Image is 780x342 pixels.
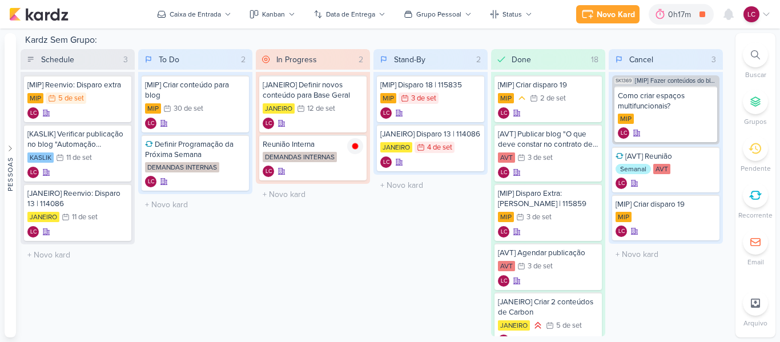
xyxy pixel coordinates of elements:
[498,275,509,287] div: Criador(a): Laís Costa
[498,152,515,163] div: AVT
[383,160,389,166] p: LC
[635,78,717,84] span: [MIP] Fazer conteúdos do blog de MIP (Setembro e Outubro)
[27,226,39,238] div: Criador(a): Laís Costa
[27,152,54,163] div: KASLIK
[27,212,59,222] div: JANEIRO
[501,111,507,116] p: LC
[66,154,92,162] div: 11 de set
[145,80,246,100] div: [MIP] Criar conteúdo para blog
[145,118,156,129] div: Criador(a): Laís Costa
[498,107,509,119] div: Criador(a): Laís Costa
[498,129,598,150] div: [AVT] Publicar blog "O que deve constar no contrato de financiamento?"
[616,178,627,189] div: Laís Costa
[501,170,507,176] p: LC
[501,279,507,284] p: LC
[145,103,161,114] div: MIP
[616,199,716,210] div: [MIP] Criar disparo 19
[148,179,154,185] p: LC
[263,118,274,129] div: Criador(a): Laís Costa
[5,33,16,337] button: Pessoas
[263,103,295,114] div: JANEIRO
[744,116,767,127] p: Grupos
[380,156,392,168] div: Laís Costa
[27,226,39,238] div: Laís Costa
[735,42,775,80] li: Ctrl + F
[616,164,651,174] div: Semanal
[501,230,507,235] p: LC
[616,151,716,162] div: [AVT] Reunião
[72,214,98,221] div: 11 de set
[616,226,627,237] div: Criador(a): Laís Costa
[618,91,714,111] div: Como criar espaços multifuncionais?
[145,176,156,187] div: Laís Costa
[616,178,627,189] div: Criador(a): Laís Costa
[498,167,509,178] div: Criador(a): Laís Costa
[745,70,766,80] p: Buscar
[516,92,528,104] div: Prioridade Média
[145,176,156,187] div: Criador(a): Laís Costa
[743,318,767,328] p: Arquivo
[27,167,39,178] div: Criador(a): Laís Costa
[498,107,509,119] div: Laís Costa
[9,7,69,21] img: kardz.app
[148,121,154,127] p: LC
[266,121,272,127] p: LC
[23,247,132,263] input: + Novo kard
[263,166,274,177] div: Criador(a): Laís Costa
[376,177,485,194] input: + Novo kard
[743,6,759,22] div: Laís Costa
[380,93,396,103] div: MIP
[738,210,773,220] p: Recorrente
[540,95,566,102] div: 2 de set
[27,93,43,103] div: MIP
[498,248,598,258] div: [AVT] Agendar publicação
[586,54,603,66] div: 18
[741,163,771,174] p: Pendente
[618,127,629,139] div: Criador(a): Laís Costa
[614,78,633,84] span: SK1369
[145,162,219,172] div: DEMANDAS INTERNAS
[266,169,272,175] p: LC
[383,111,389,116] p: LC
[236,54,250,66] div: 2
[498,80,598,90] div: [MIP] Criar disparo 19
[145,118,156,129] div: Laís Costa
[27,129,128,150] div: [KASLIK] Verificar publicação no blog "Automação residencial..."
[653,164,670,174] div: AVT
[307,105,335,112] div: 12 de set
[380,156,392,168] div: Criador(a): Laís Costa
[119,54,132,66] div: 3
[498,212,514,222] div: MIP
[140,196,250,213] input: + Novo kard
[747,9,755,19] p: LC
[27,107,39,119] div: Laís Costa
[30,170,37,176] p: LC
[27,107,39,119] div: Criador(a): Laís Costa
[668,9,694,21] div: 0h17m
[58,95,84,102] div: 5 de set
[528,154,553,162] div: 3 de set
[263,118,274,129] div: Laís Costa
[263,166,274,177] div: Laís Costa
[498,275,509,287] div: Laís Costa
[556,322,582,329] div: 5 de set
[747,257,764,267] p: Email
[498,297,598,317] div: [JANEIRO] Criar 2 conteúdos de Carbon
[616,226,627,237] div: Laís Costa
[532,320,544,331] div: Prioridade Alta
[618,127,629,139] div: Laís Costa
[21,33,731,49] div: Kardz Sem Grupo:
[27,188,128,209] div: [JANEIRO] Reenvio: Disparo 13 | 114086
[498,226,509,238] div: Criador(a): Laís Costa
[27,80,128,90] div: [MIP] Reenvio: Disparo extra
[380,129,481,139] div: [JANEIRO] Disparo 13 | 114086
[380,142,412,152] div: JANEIRO
[30,111,37,116] p: LC
[618,229,625,235] p: LC
[5,156,15,191] div: Pessoas
[528,263,553,270] div: 3 de set
[145,139,246,160] div: Definir Programação da Próxima Semana
[498,320,530,331] div: JANEIRO
[707,54,721,66] div: 3
[380,107,392,119] div: Laís Costa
